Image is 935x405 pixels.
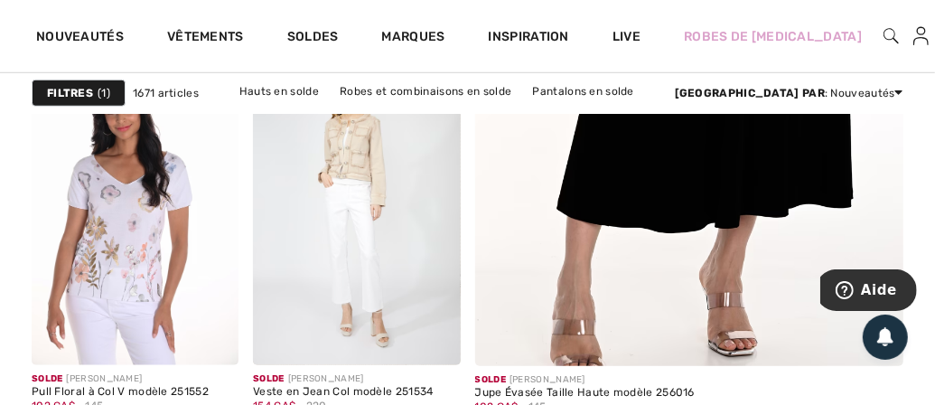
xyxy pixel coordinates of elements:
div: Veste en Jean Col modèle 251534 [253,386,460,399]
a: Vestes et blazers en solde [389,103,547,127]
a: Live [612,27,640,46]
a: Marques [382,29,445,48]
a: Robes de [MEDICAL_DATA] [684,27,862,46]
strong: [GEOGRAPHIC_DATA] par [675,87,825,99]
a: Vêtements [167,29,244,48]
img: recherche [884,25,899,47]
img: Mes infos [913,25,929,47]
span: Solde [32,373,63,384]
div: Pull Floral à Col V modèle 251552 [32,386,238,399]
div: [PERSON_NAME] [32,372,238,386]
iframe: Ouvre un widget dans lequel vous pouvez trouver plus d’informations [820,269,917,315]
span: Inspiration [489,29,569,48]
span: Solde [475,374,507,385]
div: [PERSON_NAME] [475,373,904,387]
a: Robes et combinaisons en solde [331,80,520,103]
a: Soldes [287,29,339,48]
img: Veste en Jean Col modèle 251534. Beige [253,54,460,365]
img: Pull Floral à Col V modèle 251552. Blanc [32,54,238,365]
span: 1671 articles [133,85,199,101]
span: Solde [253,373,285,384]
div: Jupe Évasée Taille Haute modèle 256016 [475,387,904,400]
div: : Nouveautés [675,85,903,101]
div: [PERSON_NAME] [253,372,460,386]
a: Pulls et cardigans en solde [224,103,386,127]
a: Hauts en solde [230,80,328,103]
a: Pantalons en solde [524,80,643,103]
span: 1 [98,85,110,101]
a: Jupes en solde [550,103,649,127]
strong: Filtres [47,85,93,101]
a: Nouveautés [36,29,124,48]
